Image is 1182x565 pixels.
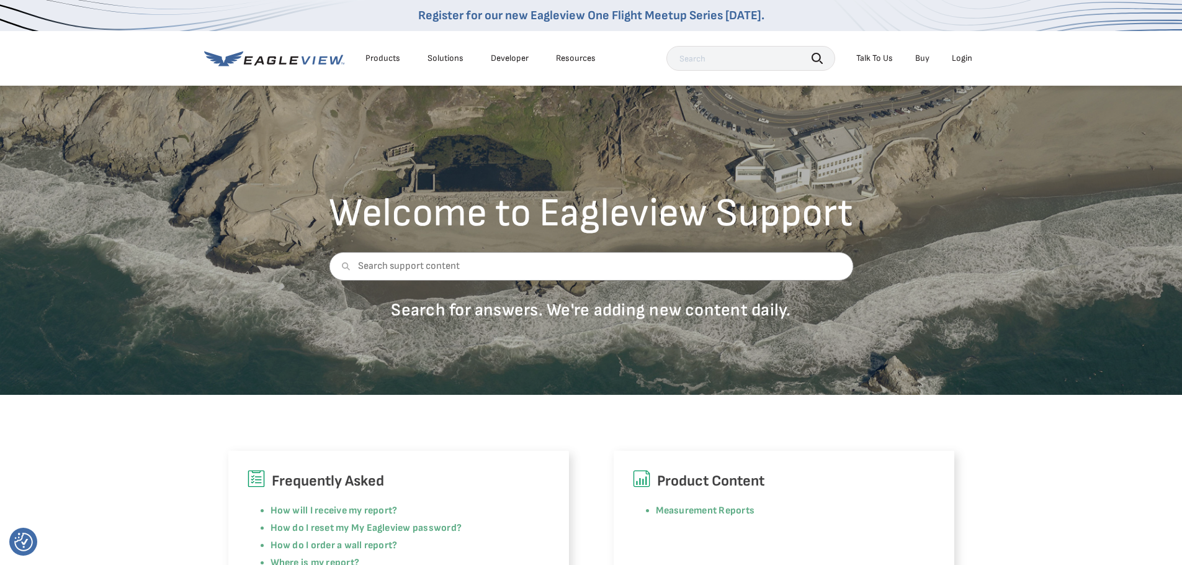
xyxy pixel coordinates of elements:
div: Login [952,53,972,64]
a: How will I receive my report? [271,505,398,517]
a: How do I reset my My Eagleview password? [271,522,462,534]
div: Resources [556,53,596,64]
a: Buy [915,53,929,64]
a: Measurement Reports [656,505,755,517]
a: Register for our new Eagleview One Flight Meetup Series [DATE]. [418,8,764,23]
input: Search [666,46,835,71]
a: How do I order a wall report? [271,540,398,551]
button: Consent Preferences [14,533,33,551]
h6: Product Content [632,469,936,493]
h2: Welcome to Eagleview Support [329,194,853,233]
a: Developer [491,53,529,64]
h6: Frequently Asked [247,469,550,493]
p: Search for answers. We're adding new content daily. [329,299,853,321]
div: Solutions [428,53,463,64]
div: Talk To Us [856,53,893,64]
img: Revisit consent button [14,533,33,551]
div: Products [365,53,400,64]
input: Search support content [329,252,853,281]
